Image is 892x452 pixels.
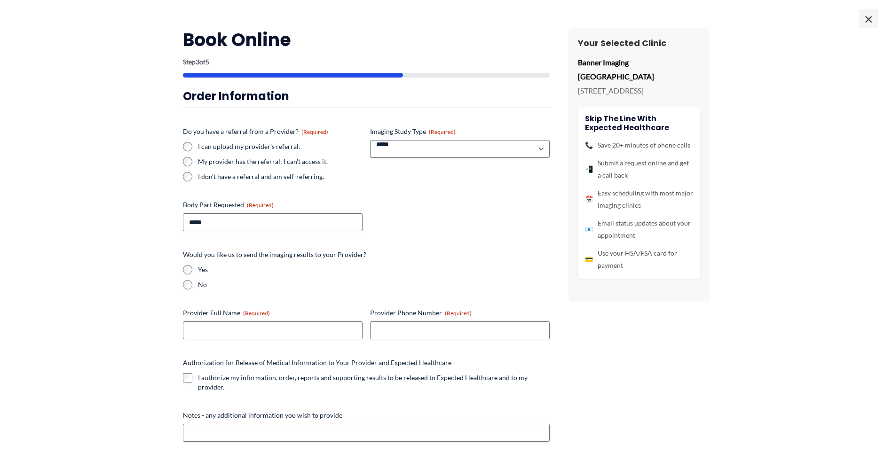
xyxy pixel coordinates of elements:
[198,280,550,289] label: No
[183,127,328,136] legend: Do you have a referral from a Provider?
[198,172,363,181] label: I don't have a referral and am self-referring.
[370,127,550,136] label: Imaging Study Type
[578,55,700,83] p: Banner Imaging [GEOGRAPHIC_DATA]
[585,139,593,151] span: 📞
[370,308,550,318] label: Provider Phone Number
[183,89,550,103] h3: Order Information
[247,202,274,209] span: (Required)
[429,128,456,135] span: (Required)
[578,84,700,98] p: [STREET_ADDRESS]
[585,187,693,211] li: Easy scheduling with most major imaging clinics
[183,308,363,318] label: Provider Full Name
[585,217,693,242] li: Email status updates about your appointment
[243,310,270,317] span: (Required)
[196,58,199,66] span: 3
[301,128,328,135] span: (Required)
[198,157,363,166] label: My provider has the referral; I can't access it.
[198,142,363,151] label: I can upload my provider's referral.
[578,38,700,48] h3: Your Selected Clinic
[585,163,593,175] span: 📲
[198,373,550,392] label: I authorize my information, order, reports and supporting results to be released to Expected Heal...
[198,265,550,274] label: Yes
[183,358,451,367] legend: Authorization for Release of Medical Information to Your Provider and Expected Healthcare
[585,157,693,181] li: Submit a request online and get a call back
[585,139,693,151] li: Save 20+ minutes of phone calls
[859,9,878,28] span: ×
[183,250,366,259] legend: Would you like us to send the imaging results to your Provider?
[585,247,693,272] li: Use your HSA/FSA card for payment
[183,411,550,420] label: Notes - any additional information you wish to provide
[183,28,550,51] h2: Book Online
[183,200,363,210] label: Body Part Requested
[585,193,593,205] span: 📅
[205,58,209,66] span: 5
[445,310,472,317] span: (Required)
[585,223,593,235] span: 📧
[585,253,593,265] span: 💳
[183,59,550,65] p: Step of
[585,114,693,132] h4: Skip the line with Expected Healthcare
